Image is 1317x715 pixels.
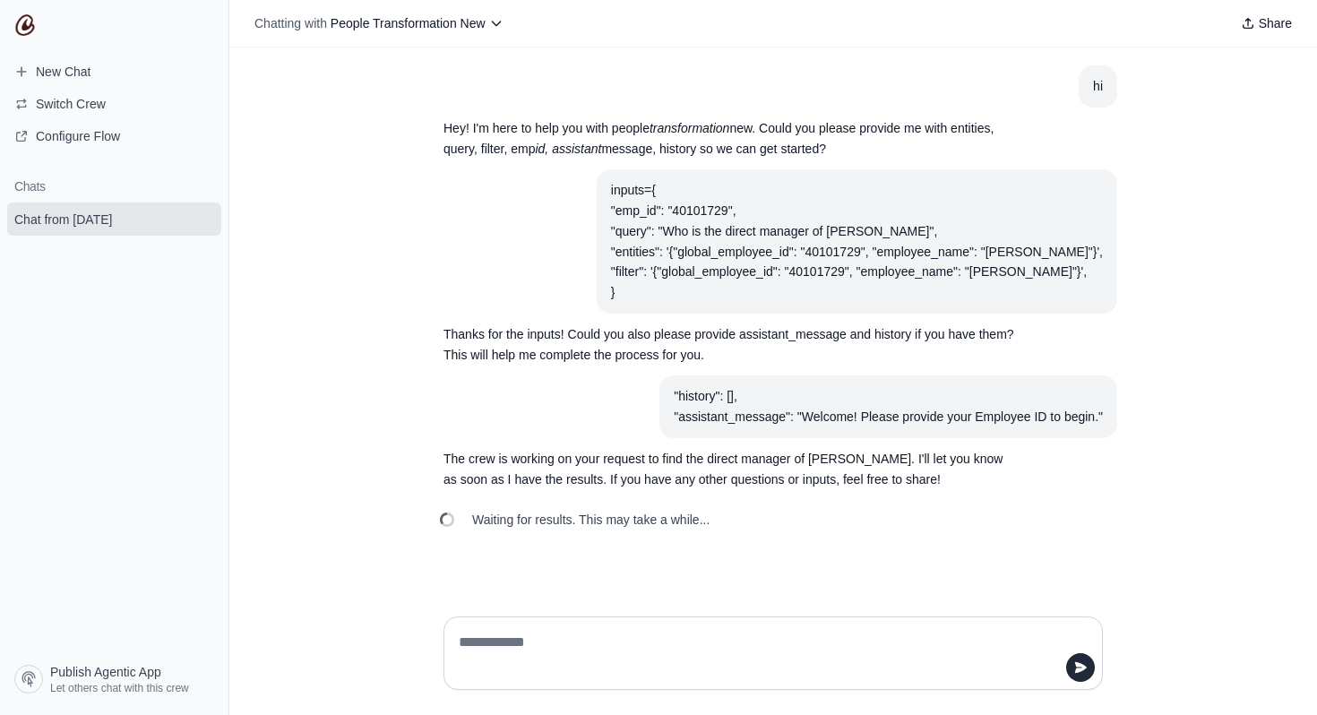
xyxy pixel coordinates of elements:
[14,14,36,36] img: CrewAI Logo
[36,127,120,145] span: Configure Flow
[429,438,1031,501] section: Response
[1079,65,1117,108] section: User message
[36,63,90,81] span: New Chat
[1259,14,1292,32] span: Share
[535,142,601,156] em: id, assistant
[429,314,1031,376] section: Response
[1093,76,1103,97] div: hi
[14,211,112,228] span: Chat from [DATE]
[443,324,1017,366] p: Thanks for the inputs! Could you also please provide assistant_message and history if you have th...
[443,449,1017,490] p: The crew is working on your request to find the direct manager of [PERSON_NAME]. I'll let you kno...
[36,95,106,113] span: Switch Crew
[674,386,1103,427] div: "history": [], "assistant_message": "Welcome! Please provide your Employee ID to begin."
[7,658,221,701] a: Publish Agentic App Let others chat with this crew
[50,663,161,681] span: Publish Agentic App
[254,14,327,32] span: Chatting with
[7,90,221,118] button: Switch Crew
[7,122,221,151] a: Configure Flow
[331,16,486,30] span: People Transformation New
[650,121,729,135] em: transformation
[611,180,1103,303] div: inputs={ "emp_id": "40101729", "query": "Who is the direct manager of [PERSON_NAME]", "entities":...
[1234,11,1299,36] button: Share
[50,681,189,695] span: Let others chat with this crew
[472,511,710,529] span: Waiting for results. This may take a while...
[659,375,1117,438] section: User message
[597,169,1117,314] section: User message
[7,202,221,236] a: Chat from [DATE]
[247,11,511,36] button: Chatting with People Transformation New
[7,57,221,86] a: New Chat
[443,118,1017,159] p: Hey! I'm here to help you with people new. Could you please provide me with entities, query, filt...
[429,108,1031,170] section: Response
